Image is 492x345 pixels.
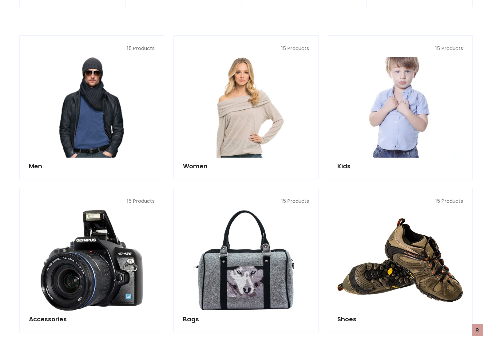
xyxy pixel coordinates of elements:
[337,163,463,170] h5: Kids
[337,316,463,323] h5: Shoes
[183,316,309,323] h5: Bags
[29,45,155,52] p: 15 Products
[183,198,309,205] p: 15 Products
[183,45,309,52] p: 15 Products
[29,198,155,205] p: 15 Products
[29,316,155,323] h5: Accessories
[183,163,309,170] h5: Women
[337,45,463,52] p: 15 Products
[337,198,463,205] p: 15 Products
[29,163,155,170] h5: Men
